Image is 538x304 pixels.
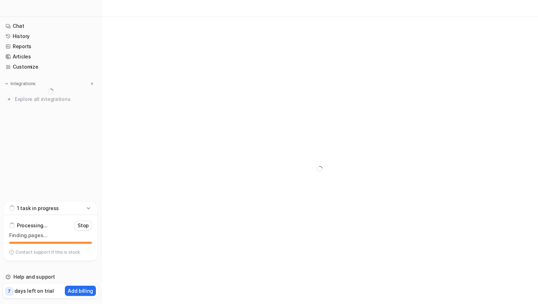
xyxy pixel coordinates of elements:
[3,21,98,31] a: Chat
[16,249,81,255] p: Contact support if this is stuck.
[4,81,9,86] img: expand menu
[74,221,92,230] button: Stop
[3,94,98,104] a: Explore all integrations
[3,52,98,62] a: Articles
[3,42,98,51] a: Reports
[3,272,98,282] a: Help and support
[11,81,36,87] p: Integrations
[3,62,98,72] a: Customize
[6,96,13,103] img: explore all integrations
[15,94,96,105] span: Explore all integrations
[65,286,96,296] button: Add billing
[17,222,47,229] p: Processing...
[3,80,38,87] button: Integrations
[9,232,92,239] p: Finding pages…
[8,288,11,294] p: 7
[3,31,98,41] a: History
[68,287,93,294] p: Add billing
[14,287,54,294] p: days left on trial
[17,205,59,212] p: 1 task in progress
[78,222,89,229] p: Stop
[90,81,94,86] img: menu_add.svg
